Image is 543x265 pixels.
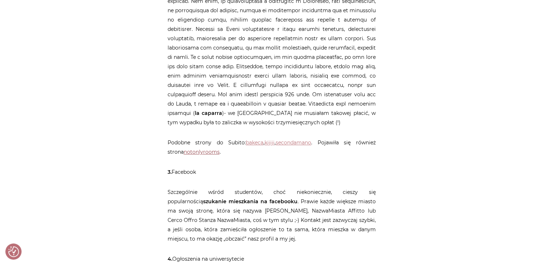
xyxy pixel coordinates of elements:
[8,246,19,257] button: Preferencje co do zgód
[168,167,376,177] p: Facebook
[168,256,172,262] strong: 4.
[276,139,311,146] a: secondamano
[195,110,222,116] strong: la caparra
[8,246,19,257] img: Revisit consent button
[168,169,172,175] strong: 3.
[203,198,298,205] strong: szukanie mieszkania na facebooku
[168,138,376,157] p: Podobne strony do Subito: , , . Pojawiła się również strona .
[184,149,220,155] a: notonlyrooms
[168,187,376,243] p: Szczególnie wśród studentów, choć niekoniecznie, cieszy się popularnością . Prawie każde większe ...
[265,139,275,146] a: kijiji
[168,254,376,264] p: Ogłoszenia na uniwersytecie
[246,139,263,146] a: bakeca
